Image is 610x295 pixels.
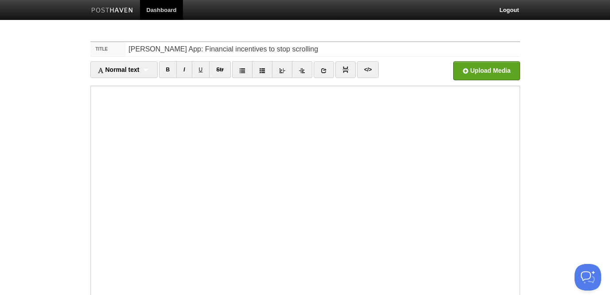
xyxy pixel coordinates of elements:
del: Str [216,67,224,73]
iframe: Help Scout Beacon - Open [575,264,601,291]
img: Posthaven-bar [91,8,133,14]
span: Normal text [97,66,140,73]
a: I [176,61,192,78]
a: </> [357,61,379,78]
img: pagebreak-icon.png [342,67,349,73]
a: B [159,61,177,78]
a: Str [209,61,231,78]
label: Title [90,42,126,56]
a: U [192,61,210,78]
